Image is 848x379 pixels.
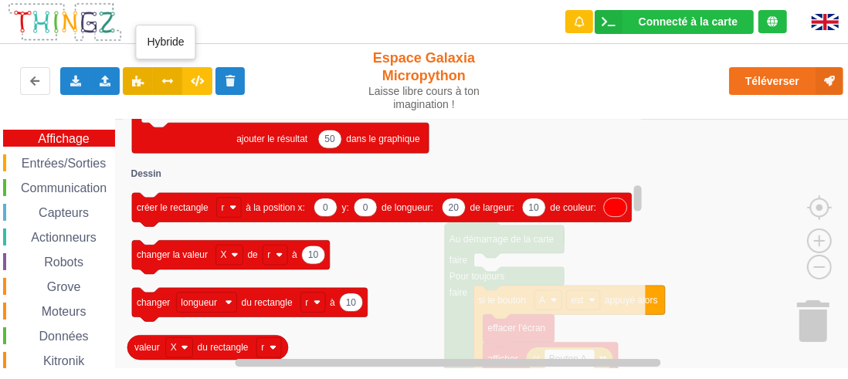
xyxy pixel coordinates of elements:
[171,342,177,353] text: X
[198,342,249,353] text: du rectangle
[221,249,227,260] text: X
[330,297,335,308] text: à
[41,354,86,367] span: Kitronik
[342,202,349,213] text: y:
[551,202,596,213] text: de couleur:
[137,249,208,260] text: changer la valeur
[324,134,335,144] text: 50
[382,202,433,213] text: de longueur:
[267,249,270,260] text: r
[39,305,89,318] span: Moteurs
[137,297,170,308] text: changer
[354,49,494,111] div: Espace Galaxia Micropython
[758,10,787,33] div: Tu es connecté au serveur de création de Thingz
[247,249,258,260] text: de
[7,2,123,42] img: thingz_logo.png
[221,202,224,213] text: r
[134,342,160,353] text: valeur
[19,157,108,170] span: Entrées/Sorties
[36,206,91,219] span: Capteurs
[528,202,539,213] text: 10
[45,280,83,293] span: Grove
[292,249,297,260] text: à
[323,202,328,213] text: 0
[639,16,738,27] div: Connecté à la carte
[29,231,99,244] span: Actionneurs
[236,134,308,144] text: ajouter le résultat
[812,14,839,30] img: gb.png
[305,297,308,308] text: r
[246,202,305,213] text: à la position x:
[346,297,357,308] text: 10
[729,67,843,95] button: Téléverser
[346,134,420,144] text: dans le graphique
[595,10,754,34] div: Ta base fonctionne bien !
[131,168,161,179] text: Dessin
[449,202,460,213] text: 20
[36,132,91,145] span: Affichage
[261,342,264,353] text: r
[308,249,319,260] text: 10
[19,181,109,195] span: Communication
[135,25,195,59] div: Hybride
[470,202,514,213] text: de largeur:
[242,297,293,308] text: du rectangle
[363,202,368,213] text: 0
[181,297,217,308] text: longueur
[42,255,86,269] span: Robots
[37,330,91,343] span: Données
[354,85,494,111] div: Laisse libre cours à ton imagination !
[137,202,209,213] text: créer le rectangle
